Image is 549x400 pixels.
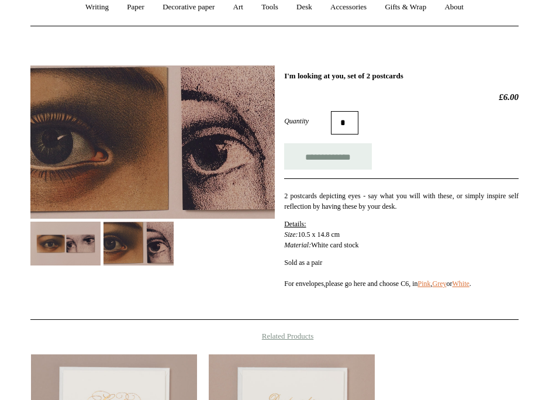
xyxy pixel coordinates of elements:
p: 2 postcards depicting eyes - say what you will with these, or simply inspire self reflection by h... [284,191,519,212]
img: I'm looking at you, set of 2 postcards [30,65,275,219]
h1: I'm looking at you, set of 2 postcards [284,71,519,81]
p: Sold as a pair For envelopes,please go here and choose C6, in , or . [284,257,519,289]
span: White card stock [311,241,358,249]
a: Grey [433,280,447,288]
a: Pink [417,280,430,288]
img: I'm looking at you, set of 2 postcards [30,222,101,265]
span: 10.5 x 14.8 cm [298,230,340,239]
img: I'm looking at you, set of 2 postcards [103,222,174,265]
span: Details: [284,220,306,228]
em: Size: [284,230,298,239]
em: Material: [284,241,311,249]
label: Quantity [284,116,331,126]
a: White [453,280,469,288]
h2: £6.00 [284,92,519,102]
